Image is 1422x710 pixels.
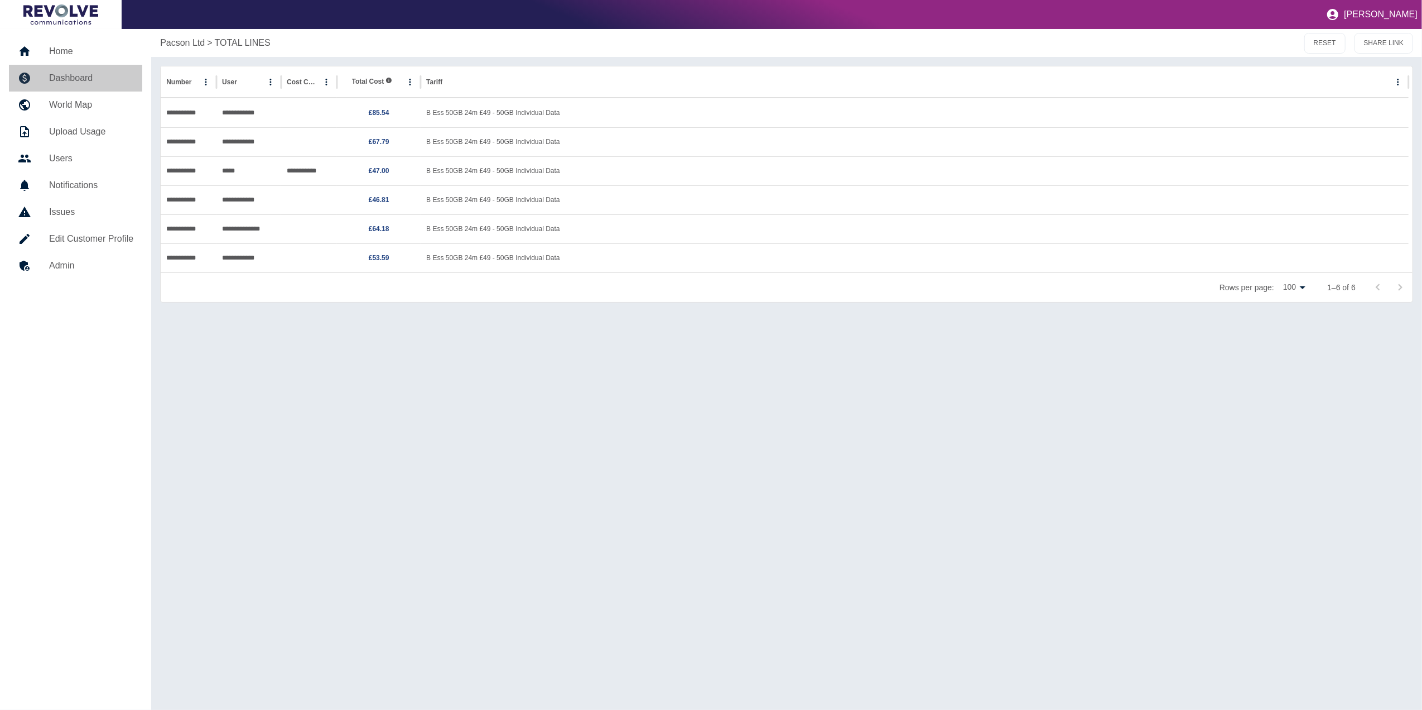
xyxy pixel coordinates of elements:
a: £64.18 [369,225,389,233]
p: 1–6 of 6 [1327,282,1356,293]
a: Upload Usage [9,118,142,145]
a: TOTAL LINES [215,36,271,50]
button: User column menu [263,74,278,90]
div: 100 [1279,279,1309,295]
a: Issues [9,199,142,226]
h5: Home [49,45,133,58]
span: Total Cost includes both fixed and variable costs. [352,77,392,87]
a: Users [9,145,142,172]
a: Pacson Ltd [160,36,205,50]
a: Admin [9,252,142,279]
a: £85.54 [369,109,389,117]
h5: Dashboard [49,71,133,85]
a: £67.79 [369,138,389,146]
div: B Ess 50GB 24m £49 - 50GB Individual Data [421,156,1409,185]
a: £46.81 [369,196,389,204]
a: Edit Customer Profile [9,226,142,252]
p: Rows per page: [1219,282,1274,293]
h5: Edit Customer Profile [49,232,133,246]
h5: Users [49,152,133,165]
a: Dashboard [9,65,142,92]
a: Home [9,38,142,65]
div: User [222,78,237,86]
div: B Ess 50GB 24m £49 - 50GB Individual Data [421,243,1409,272]
p: [PERSON_NAME] [1344,9,1418,20]
div: Number [166,78,191,86]
button: Tariff column menu [1390,74,1406,90]
h5: Issues [49,205,133,219]
div: B Ess 50GB 24m £49 - 50GB Individual Data [421,185,1409,214]
div: Tariff [426,78,442,86]
button: Cost Centre column menu [319,74,334,90]
img: Logo [23,4,98,25]
a: Notifications [9,172,142,199]
button: [PERSON_NAME] [1322,3,1422,26]
div: Cost Centre [287,78,317,86]
div: B Ess 50GB 24m £49 - 50GB Individual Data [421,127,1409,156]
button: Total Cost column menu [402,74,418,90]
div: B Ess 50GB 24m £49 - 50GB Individual Data [421,98,1409,127]
button: Number column menu [198,74,214,90]
p: > [207,36,212,50]
div: B Ess 50GB 24m £49 - 50GB Individual Data [421,214,1409,243]
a: World Map [9,92,142,118]
h5: Notifications [49,179,133,192]
a: £47.00 [369,167,389,175]
h5: World Map [49,98,133,112]
h5: Admin [49,259,133,272]
button: SHARE LINK [1354,33,1413,54]
a: £53.59 [369,254,389,262]
button: RESET [1304,33,1346,54]
h5: Upload Usage [49,125,133,138]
